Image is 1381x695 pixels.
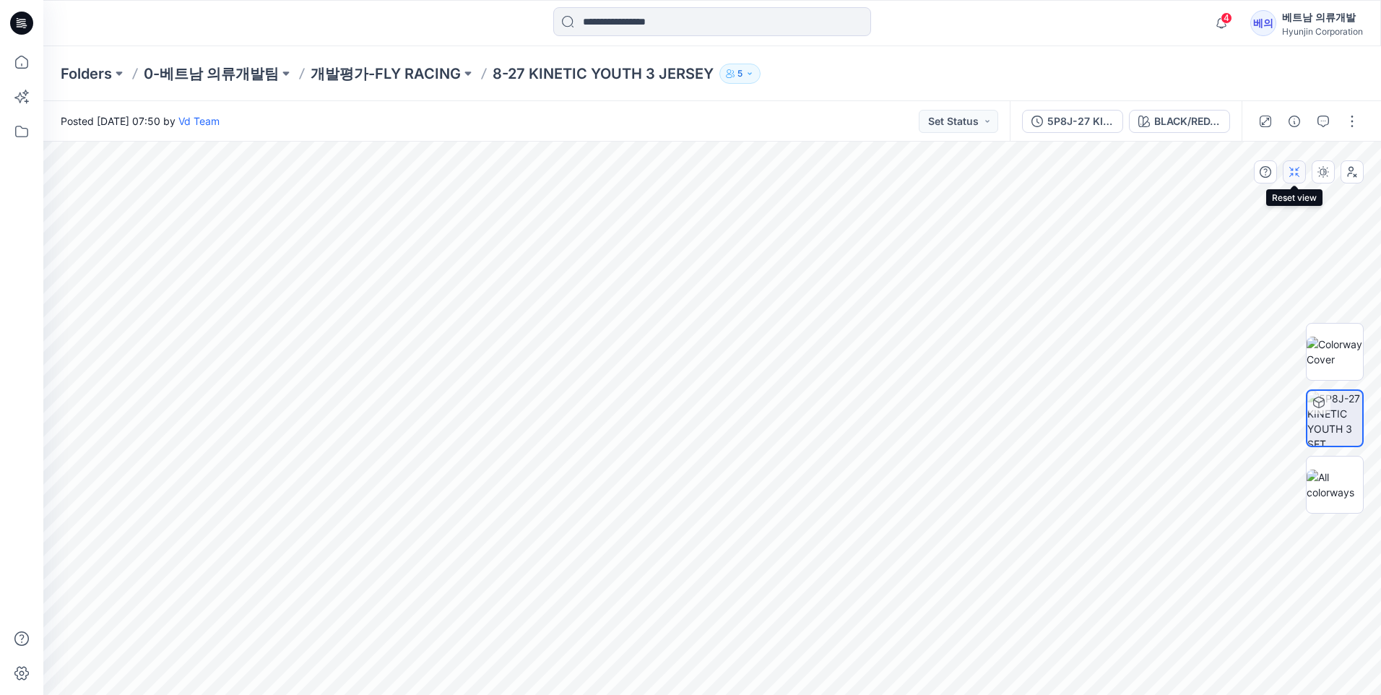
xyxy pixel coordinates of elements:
[178,115,220,127] a: Vd Team
[1154,113,1221,129] div: BLACK/RED/WHITE
[1129,110,1230,133] button: BLACK/RED/WHITE
[1307,391,1362,446] img: 5P8J-27 KINETIC YOUTH 3 SET BLACK/RED/WHITE
[1022,110,1123,133] button: 5P8J-27 KINETIC YOUTH 3 SET
[144,64,279,84] a: 0-베트남 의류개발팀
[61,113,220,129] span: Posted [DATE] 07:50 by
[719,64,761,84] button: 5
[61,64,112,84] a: Folders
[1282,9,1363,26] div: 베트남 의류개발
[1307,470,1363,500] img: All colorways
[1250,10,1276,36] div: 베의
[1282,26,1363,37] div: Hyunjin Corporation
[493,64,714,84] p: 8-27 KINETIC YOUTH 3 JERSEY
[737,66,743,82] p: 5
[1047,113,1114,129] div: 5P8J-27 KINETIC YOUTH 3 SET
[1221,12,1232,24] span: 4
[1283,110,1306,133] button: Details
[1307,337,1363,367] img: Colorway Cover
[311,64,461,84] a: 개발평가-FLY RACING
